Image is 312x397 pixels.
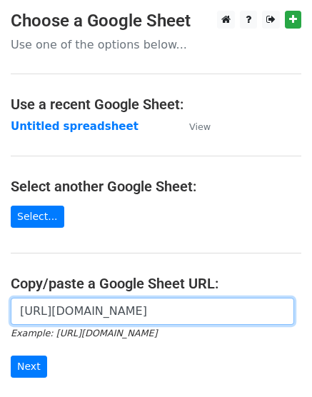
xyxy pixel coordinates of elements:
iframe: Chat Widget [241,328,312,397]
input: Paste your Google Sheet URL here [11,298,294,325]
input: Next [11,356,47,378]
a: Untitled spreadsheet [11,120,139,133]
h4: Select another Google Sheet: [11,178,301,195]
small: Example: [URL][DOMAIN_NAME] [11,328,157,338]
p: Use one of the options below... [11,37,301,52]
small: View [189,121,211,132]
a: View [175,120,211,133]
h4: Copy/paste a Google Sheet URL: [11,275,301,292]
a: Select... [11,206,64,228]
h3: Choose a Google Sheet [11,11,301,31]
h4: Use a recent Google Sheet: [11,96,301,113]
